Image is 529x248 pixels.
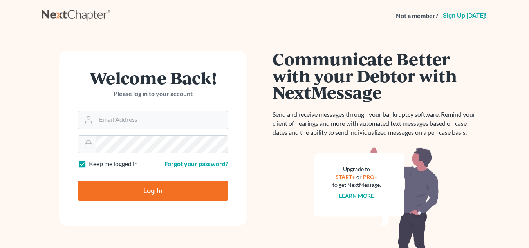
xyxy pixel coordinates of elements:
[96,111,228,129] input: Email Address
[332,181,381,189] div: to get NextMessage.
[356,174,362,180] span: or
[78,69,228,86] h1: Welcome Back!
[78,89,228,98] p: Please log in to your account
[89,159,138,168] label: Keep me logged in
[332,165,381,173] div: Upgrade to
[396,11,438,20] strong: Not a member?
[336,174,355,180] a: START+
[273,51,480,101] h1: Communicate Better with your Debtor with NextMessage
[441,13,488,19] a: Sign up [DATE]!
[339,192,374,199] a: Learn more
[164,160,228,167] a: Forgot your password?
[273,110,480,137] p: Send and receive messages through your bankruptcy software. Remind your client of hearings and mo...
[363,174,377,180] a: PRO+
[78,181,228,201] input: Log In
